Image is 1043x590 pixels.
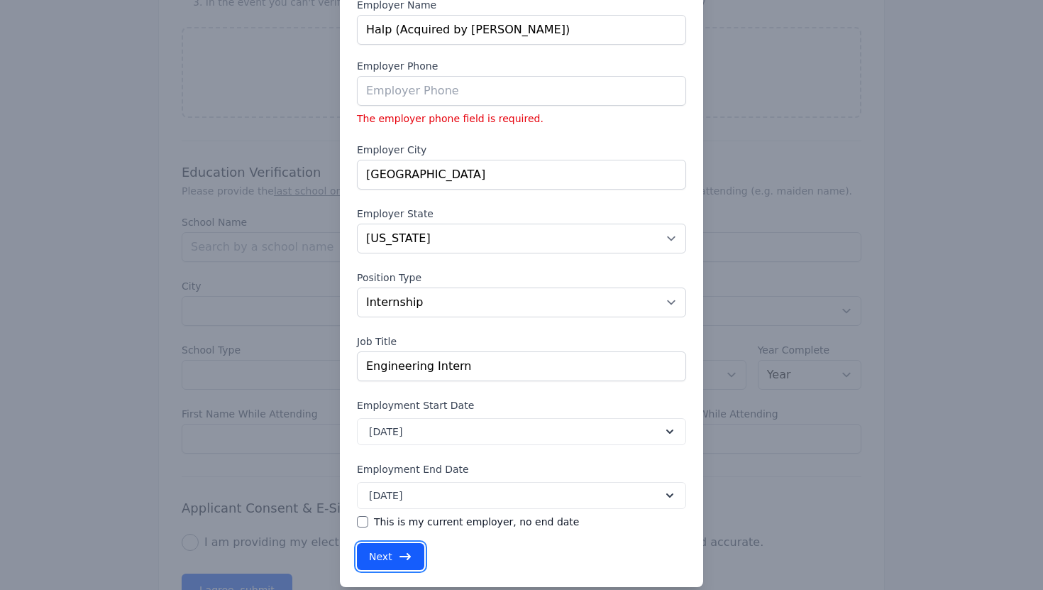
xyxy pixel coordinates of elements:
[369,425,402,439] span: [DATE]
[357,111,686,126] p: The employer phone field is required.
[357,482,686,509] button: [DATE]
[357,418,686,445] button: [DATE]
[374,515,579,529] label: This is my current employer, no end date
[357,543,424,570] button: Next
[357,207,686,221] label: Employer State
[357,76,686,106] input: Employer Phone
[357,351,686,381] input: Job Title
[357,271,686,285] label: Position Type
[357,334,686,349] label: Job Title
[357,15,686,45] input: Employer Name
[369,488,402,503] span: [DATE]
[357,59,686,73] label: Employer Phone
[357,462,686,476] label: Employment End Date
[357,160,686,190] input: Employer City
[357,143,686,157] label: Employer City
[357,398,686,413] label: Employment Start Date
